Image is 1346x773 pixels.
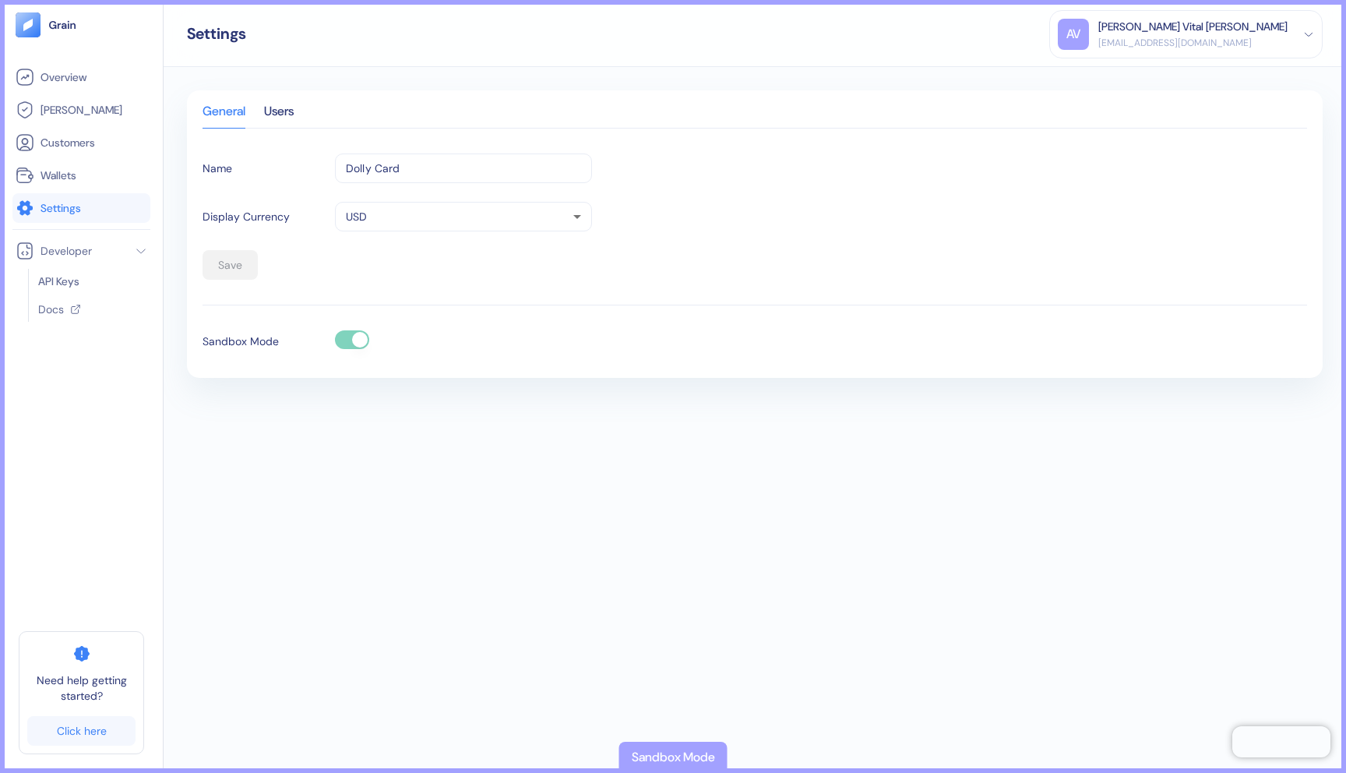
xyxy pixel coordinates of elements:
img: logo-tablet-V2.svg [16,12,41,37]
img: logo [48,19,77,30]
div: General [203,106,245,128]
span: Wallets [41,168,76,183]
a: API Keys [38,274,141,289]
a: Settings [16,199,147,217]
span: API Keys [38,274,79,289]
div: [PERSON_NAME] Vital [PERSON_NAME] [1098,19,1288,35]
label: Name [203,161,232,177]
div: Settings [187,26,246,41]
span: Developer [41,243,92,259]
span: Settings [41,200,81,216]
div: USD [335,202,592,231]
a: [PERSON_NAME] [16,101,147,119]
a: Overview [16,68,147,86]
label: Display Currency [203,209,290,225]
div: AV [1058,19,1089,50]
span: [PERSON_NAME] [41,102,122,118]
a: Docs [38,302,138,317]
div: Sandbox Mode [632,748,715,767]
iframe: Chatra live chat [1232,726,1330,757]
span: Need help getting started? [27,672,136,704]
div: Users [264,106,294,128]
a: Customers [16,133,147,152]
label: Sandbox Mode [203,334,279,350]
a: Wallets [16,166,147,185]
div: [EMAIL_ADDRESS][DOMAIN_NAME] [1098,36,1288,50]
span: Customers [41,135,95,150]
span: Overview [41,69,86,85]
div: Click here [57,725,107,736]
span: Docs [38,302,64,317]
a: Click here [27,716,136,746]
